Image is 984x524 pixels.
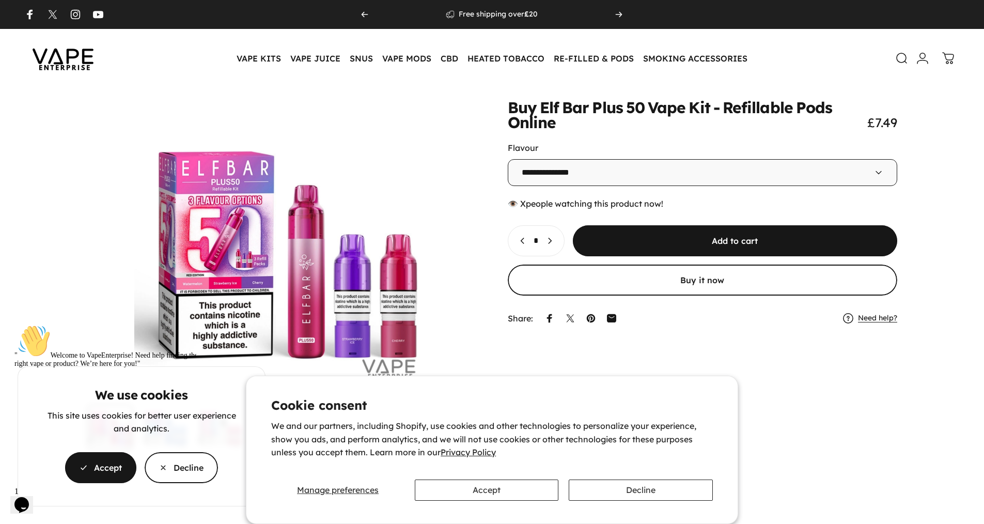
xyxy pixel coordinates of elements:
button: Manage preferences [271,480,404,501]
button: Decline [569,480,712,501]
a: Privacy Policy [441,447,496,457]
h2: Cookie consent [271,399,713,411]
p: We and our partners, including Shopify, use cookies and other technologies to personalize your ex... [271,420,713,459]
img: :wave: [7,4,40,37]
iframe: chat widget [10,320,196,477]
button: Accept [415,480,558,501]
span: " Welcome to VapeEnterprise! Need help finding the right vape or product? We’re here for you!" [4,31,188,47]
div: "👋Welcome to VapeEnterprise! Need help finding the right vape or product? We’re here for you!" [4,4,190,48]
span: Manage preferences [297,485,379,495]
iframe: chat widget [10,483,43,514]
